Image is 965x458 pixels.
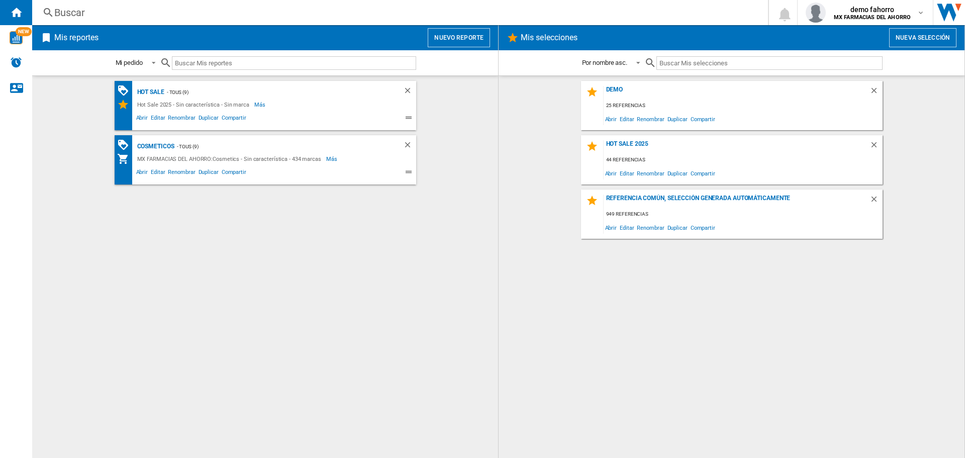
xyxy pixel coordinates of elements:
span: Más [326,153,339,165]
div: MX FARMACIAS DEL AHORRO:Cosmetics - Sin característica - 434 marcas [135,153,326,165]
span: Compartir [689,221,717,234]
span: Duplicar [666,112,689,126]
span: Abrir [135,113,150,125]
div: 25 referencias [604,100,883,112]
div: Hot Sale 2025 [604,140,870,154]
div: Mis Selecciones [117,99,135,111]
span: Renombrar [635,221,665,234]
div: Borrar [403,86,416,99]
span: Editar [618,221,635,234]
div: demo [604,86,870,100]
button: Nuevo reporte [428,28,490,47]
div: Borrar [870,86,883,100]
div: Mi pedido [116,59,143,66]
div: Matriz de PROMOCIONES [117,139,135,151]
img: alerts-logo.svg [10,56,22,68]
div: - TOUS (9) [164,86,383,99]
div: Hot Sale 2025 - Sin característica - Sin marca [135,99,254,111]
span: Compartir [220,167,248,179]
span: Editar [149,167,166,179]
button: Nueva selección [889,28,956,47]
span: NEW [16,27,32,36]
span: Abrir [604,112,619,126]
div: Referencia común, selección generada automáticamente [604,195,870,208]
img: profile.jpg [806,3,826,23]
span: Renombrar [635,112,665,126]
span: Compartir [689,166,717,180]
div: Hot Sale [135,86,164,99]
span: Editar [149,113,166,125]
input: Buscar Mis reportes [172,56,416,70]
span: Duplicar [666,166,689,180]
span: Más [254,99,267,111]
div: Cosmeticos [135,140,174,153]
span: Duplicar [197,113,220,125]
span: demo fahorro [834,5,911,15]
h2: Mis selecciones [519,28,580,47]
div: Borrar [870,140,883,154]
div: 44 referencias [604,154,883,166]
span: Abrir [135,167,150,179]
span: Editar [618,112,635,126]
span: Duplicar [666,221,689,234]
span: Abrir [604,221,619,234]
span: Duplicar [197,167,220,179]
div: 949 referencias [604,208,883,221]
span: Abrir [604,166,619,180]
span: Renombrar [166,113,197,125]
span: Renombrar [166,167,197,179]
input: Buscar Mis selecciones [656,56,882,70]
div: Mi colección [117,153,135,165]
img: wise-card.svg [10,31,23,44]
span: Renombrar [635,166,665,180]
div: Matriz de PROMOCIONES [117,84,135,97]
span: Compartir [689,112,717,126]
h2: Mis reportes [52,28,101,47]
span: Compartir [220,113,248,125]
div: Borrar [403,140,416,153]
b: MX FARMACIAS DEL AHORRO [834,14,911,21]
div: - TOUS (9) [174,140,383,153]
div: Borrar [870,195,883,208]
span: Editar [618,166,635,180]
div: Por nombre asc. [582,59,628,66]
div: Buscar [54,6,742,20]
